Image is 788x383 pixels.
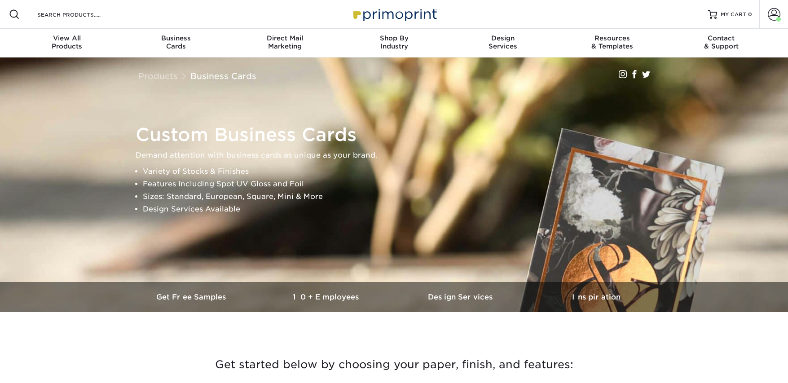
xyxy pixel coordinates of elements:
[339,34,449,50] div: Industry
[230,34,339,42] span: Direct Mail
[125,282,260,312] a: Get Free Samples
[143,203,661,216] li: Design Services Available
[138,71,178,81] a: Products
[260,282,394,312] a: 10+ Employees
[339,34,449,42] span: Shop By
[449,34,558,50] div: Services
[349,4,439,24] img: Primoprint
[190,71,256,81] a: Business Cards
[449,29,558,57] a: DesignServices
[121,29,230,57] a: BusinessCards
[136,149,661,162] p: Demand attention with business cards as unique as your brand.
[230,34,339,50] div: Marketing
[143,178,661,190] li: Features Including Spot UV Gloss and Foil
[529,293,664,301] h3: Inspiration
[394,282,529,312] a: Design Services
[558,29,667,57] a: Resources& Templates
[121,34,230,42] span: Business
[667,34,776,42] span: Contact
[13,34,122,50] div: Products
[748,11,752,18] span: 0
[529,282,664,312] a: Inspiration
[13,29,122,57] a: View AllProducts
[394,293,529,301] h3: Design Services
[136,124,661,145] h1: Custom Business Cards
[36,9,124,20] input: SEARCH PRODUCTS.....
[558,34,667,42] span: Resources
[721,11,746,18] span: MY CART
[667,29,776,57] a: Contact& Support
[13,34,122,42] span: View All
[121,34,230,50] div: Cards
[125,293,260,301] h3: Get Free Samples
[143,165,661,178] li: Variety of Stocks & Finishes
[667,34,776,50] div: & Support
[558,34,667,50] div: & Templates
[449,34,558,42] span: Design
[339,29,449,57] a: Shop ByIndustry
[230,29,339,57] a: Direct MailMarketing
[143,190,661,203] li: Sizes: Standard, European, Square, Mini & More
[260,293,394,301] h3: 10+ Employees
